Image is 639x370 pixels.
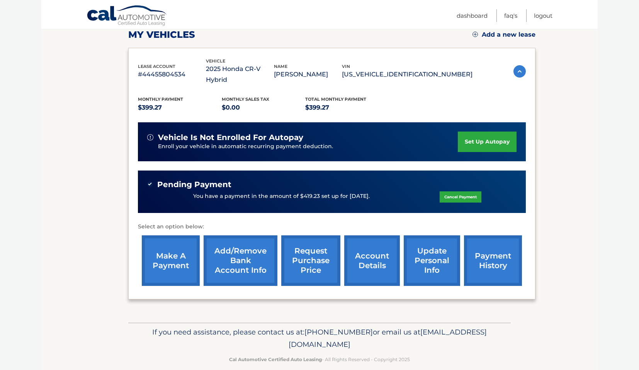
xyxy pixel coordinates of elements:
[138,64,175,69] span: lease account
[133,355,506,363] p: - All Rights Reserved - Copyright 2025
[138,69,206,80] p: #44455804534
[472,32,478,37] img: add.svg
[304,328,373,336] span: [PHONE_NUMBER]
[157,180,231,189] span: Pending Payment
[344,235,400,286] a: account details
[440,191,481,203] a: Cancel Payment
[147,181,153,187] img: check-green.svg
[133,326,506,351] p: If you need assistance, please contact us at: or email us at
[138,102,222,113] p: $399.27
[147,134,153,140] img: alert-white.svg
[206,58,225,64] span: vehicle
[138,96,183,102] span: Monthly Payment
[457,9,488,22] a: Dashboard
[274,64,287,69] span: name
[472,31,535,39] a: Add a new lease
[342,64,350,69] span: vin
[305,102,389,113] p: $399.27
[229,356,322,362] strong: Cal Automotive Certified Auto Leasing
[204,235,277,286] a: Add/Remove bank account info
[158,133,303,142] span: vehicle is not enrolled for autopay
[513,65,526,78] img: accordion-active.svg
[142,235,200,286] a: make a payment
[281,235,340,286] a: request purchase price
[404,235,460,286] a: update personal info
[464,235,522,286] a: payment history
[289,328,487,349] span: [EMAIL_ADDRESS][DOMAIN_NAME]
[87,5,168,27] a: Cal Automotive
[193,192,370,201] p: You have a payment in the amount of $419.23 set up for [DATE].
[458,132,517,152] a: set up autopay
[504,9,517,22] a: FAQ's
[534,9,552,22] a: Logout
[305,96,366,102] span: Total Monthly Payment
[342,69,472,80] p: [US_VEHICLE_IDENTIFICATION_NUMBER]
[128,29,195,41] h2: my vehicles
[138,222,526,231] p: Select an option below:
[158,142,458,151] p: Enroll your vehicle in automatic recurring payment deduction.
[206,64,274,85] p: 2025 Honda CR-V Hybrid
[222,96,269,102] span: Monthly sales Tax
[274,69,342,80] p: [PERSON_NAME]
[222,102,306,113] p: $0.00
